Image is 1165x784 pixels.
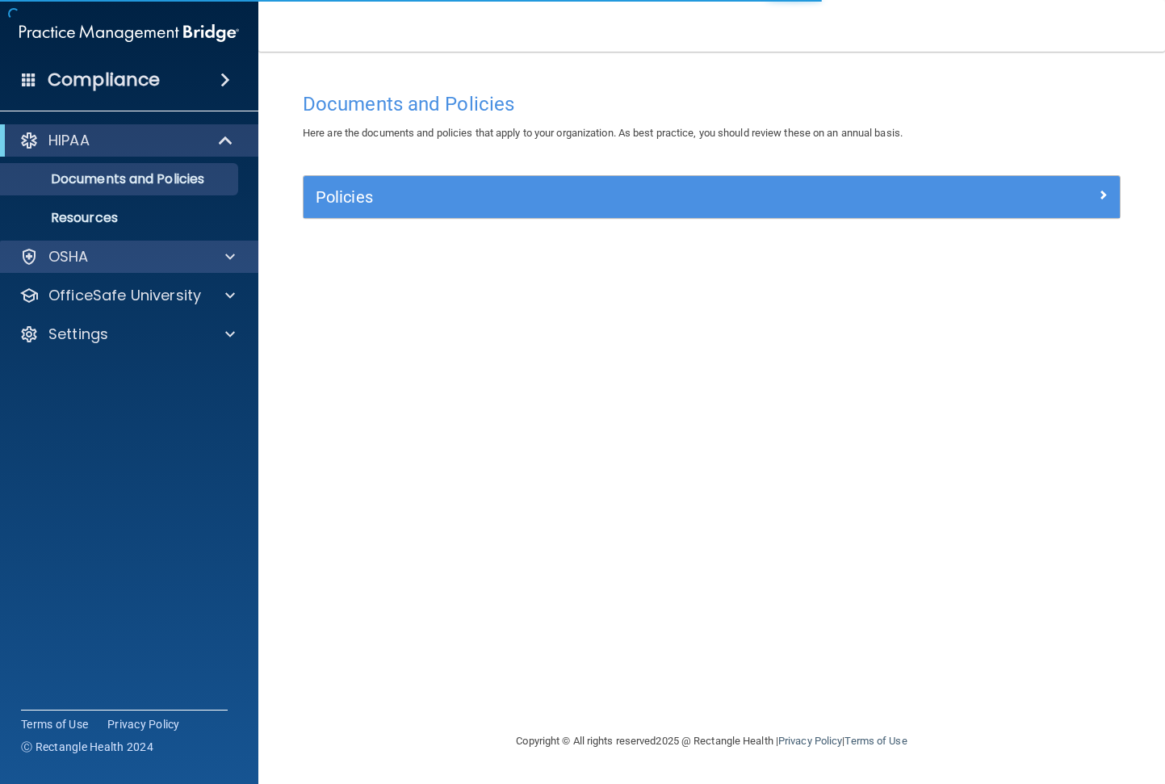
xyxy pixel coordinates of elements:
h4: Documents and Policies [303,94,1121,115]
a: Privacy Policy [107,716,180,732]
img: PMB logo [19,17,239,49]
h4: Compliance [48,69,160,91]
p: OfficeSafe University [48,286,201,305]
p: Documents and Policies [10,171,231,187]
p: OSHA [48,247,89,266]
a: Terms of Use [21,716,88,732]
div: Copyright © All rights reserved 2025 @ Rectangle Health | | [417,715,1007,767]
p: HIPAA [48,131,90,150]
a: HIPAA [19,131,234,150]
p: Resources [10,210,231,226]
a: OfficeSafe University [19,286,235,305]
a: Settings [19,325,235,344]
span: Here are the documents and policies that apply to your organization. As best practice, you should... [303,127,903,139]
span: Ⓒ Rectangle Health 2024 [21,739,153,755]
p: Settings [48,325,108,344]
h5: Policies [316,188,903,206]
a: OSHA [19,247,235,266]
iframe: Drift Widget Chat Controller [886,669,1146,734]
a: Privacy Policy [778,735,842,747]
a: Terms of Use [844,735,907,747]
a: Policies [316,184,1108,210]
